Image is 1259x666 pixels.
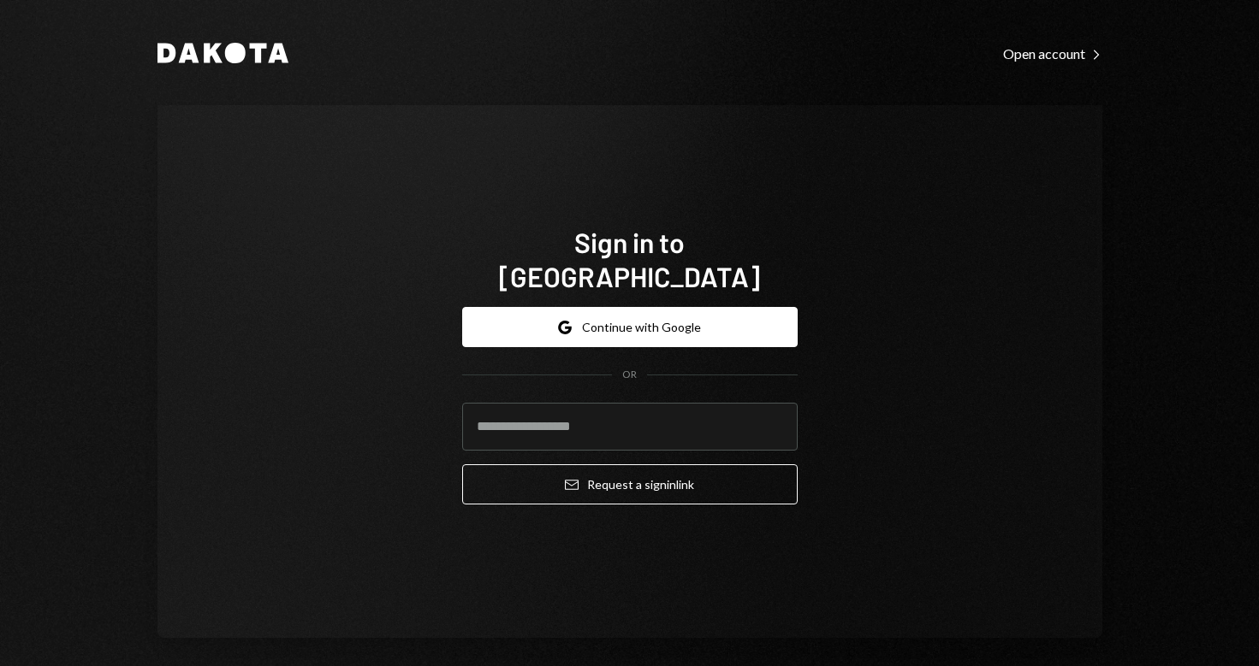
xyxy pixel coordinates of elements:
h1: Sign in to [GEOGRAPHIC_DATA] [462,225,798,293]
button: Continue with Google [462,307,798,347]
button: Request a signinlink [462,464,798,504]
div: Open account [1003,45,1102,62]
a: Open account [1003,44,1102,62]
div: OR [622,368,637,382]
